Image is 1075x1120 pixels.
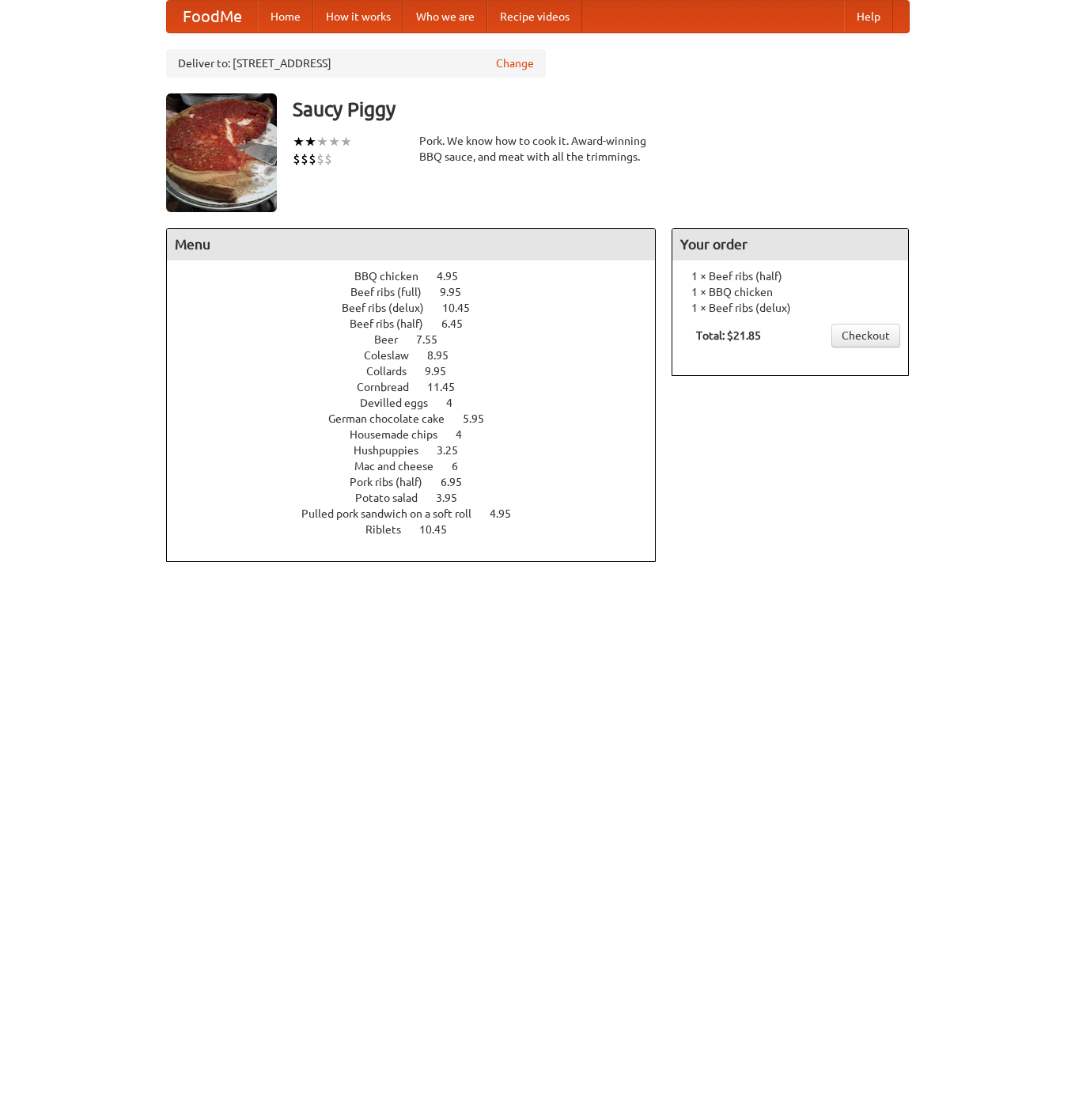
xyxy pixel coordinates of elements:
[419,133,657,165] div: Pork. We know how to cook it. Award-winning BBQ sauce, and meat with all the trimmings.
[305,133,316,150] li: ★
[350,317,492,330] a: Beef ribs (half) 6.45
[456,428,478,441] span: 4
[350,428,491,441] a: Housemade chips 4
[490,507,527,520] span: 4.95
[357,381,484,393] a: Cornbread 11.45
[680,268,900,284] li: 1 × Beef ribs (half)
[446,397,468,409] span: 4
[355,492,486,504] a: Potato salad 3.95
[328,412,513,425] a: German chocolate cake 5.95
[350,476,491,488] a: Pork ribs (half) 6.95
[366,365,422,378] span: Collards
[258,1,313,32] a: Home
[441,317,479,330] span: 6.45
[166,49,546,78] div: Deliver to: [STREET_ADDRESS]
[324,150,332,168] li: $
[844,1,893,32] a: Help
[355,492,433,504] span: Potato salad
[360,397,444,409] span: Devilled eggs
[425,365,462,378] span: 9.95
[167,1,258,32] a: FoodMe
[436,492,473,504] span: 3.95
[316,150,324,168] li: $
[301,507,487,520] span: Pulled pork sandwich on a soft roll
[350,286,437,298] span: Beef ribs (full)
[354,460,449,473] span: Mac and cheese
[437,270,474,283] span: 4.95
[365,523,417,536] span: Riblets
[463,412,500,425] span: 5.95
[416,333,453,346] span: 7.55
[167,229,656,260] h4: Menu
[441,476,478,488] span: 6.95
[328,133,340,150] li: ★
[437,444,474,457] span: 3.25
[487,1,582,32] a: Recipe videos
[364,349,478,362] a: Coleslaw 8.95
[680,284,900,300] li: 1 × BBQ chicken
[366,365,475,378] a: Collards 9.95
[427,381,471,393] span: 11.45
[293,150,301,168] li: $
[293,93,910,125] h3: Saucy Piggy
[166,93,277,212] img: angular.jpg
[354,444,487,457] a: Hushpuppies 3.25
[831,324,900,347] a: Checkout
[354,270,487,283] a: BBQ chicken 4.95
[354,460,487,473] a: Mac and cheese 6
[360,397,482,409] a: Devilled eggs 4
[696,329,761,342] b: Total: $21.85
[350,286,490,298] a: Beef ribs (full) 9.95
[342,302,499,314] a: Beef ribs (delux) 10.45
[350,317,439,330] span: Beef ribs (half)
[440,286,477,298] span: 9.95
[427,349,464,362] span: 8.95
[308,150,316,168] li: $
[316,133,328,150] li: ★
[364,349,425,362] span: Coleslaw
[301,150,308,168] li: $
[340,133,352,150] li: ★
[442,302,486,314] span: 10.45
[354,444,434,457] span: Hushpuppies
[350,476,438,488] span: Pork ribs (half)
[365,523,476,536] a: Riblets 10.45
[403,1,487,32] a: Who we are
[357,381,425,393] span: Cornbread
[496,55,534,71] a: Change
[680,300,900,316] li: 1 × Beef ribs (delux)
[374,333,414,346] span: Beer
[293,133,305,150] li: ★
[342,302,440,314] span: Beef ribs (delux)
[374,333,467,346] a: Beer 7.55
[354,270,434,283] span: BBQ chicken
[328,412,460,425] span: German chocolate cake
[419,523,463,536] span: 10.45
[313,1,403,32] a: How it works
[301,507,540,520] a: Pulled pork sandwich on a soft roll 4.95
[672,229,908,260] h4: Your order
[452,460,474,473] span: 6
[350,428,453,441] span: Housemade chips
